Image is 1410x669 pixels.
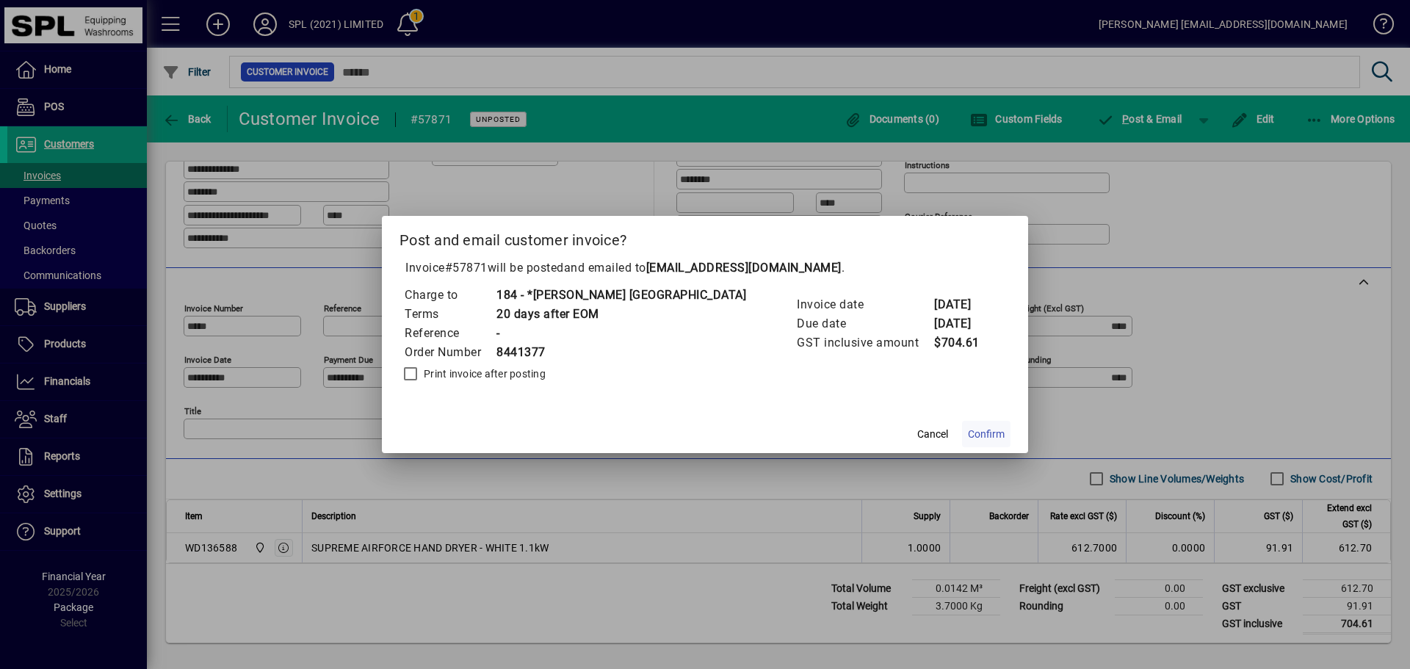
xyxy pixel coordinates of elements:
[933,333,992,352] td: $704.61
[382,216,1028,258] h2: Post and email customer invoice?
[496,343,746,362] td: 8441377
[564,261,842,275] span: and emailed to
[796,333,933,352] td: GST inclusive amount
[404,324,496,343] td: Reference
[968,427,1005,442] span: Confirm
[404,305,496,324] td: Terms
[399,259,1010,277] p: Invoice will be posted .
[404,343,496,362] td: Order Number
[796,295,933,314] td: Invoice date
[933,314,992,333] td: [DATE]
[421,366,546,381] label: Print invoice after posting
[404,286,496,305] td: Charge to
[496,324,746,343] td: -
[496,286,746,305] td: 184 - *[PERSON_NAME] [GEOGRAPHIC_DATA]
[445,261,488,275] span: #57871
[917,427,948,442] span: Cancel
[933,295,992,314] td: [DATE]
[909,421,956,447] button: Cancel
[962,421,1010,447] button: Confirm
[496,305,746,324] td: 20 days after EOM
[646,261,842,275] b: [EMAIL_ADDRESS][DOMAIN_NAME]
[796,314,933,333] td: Due date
